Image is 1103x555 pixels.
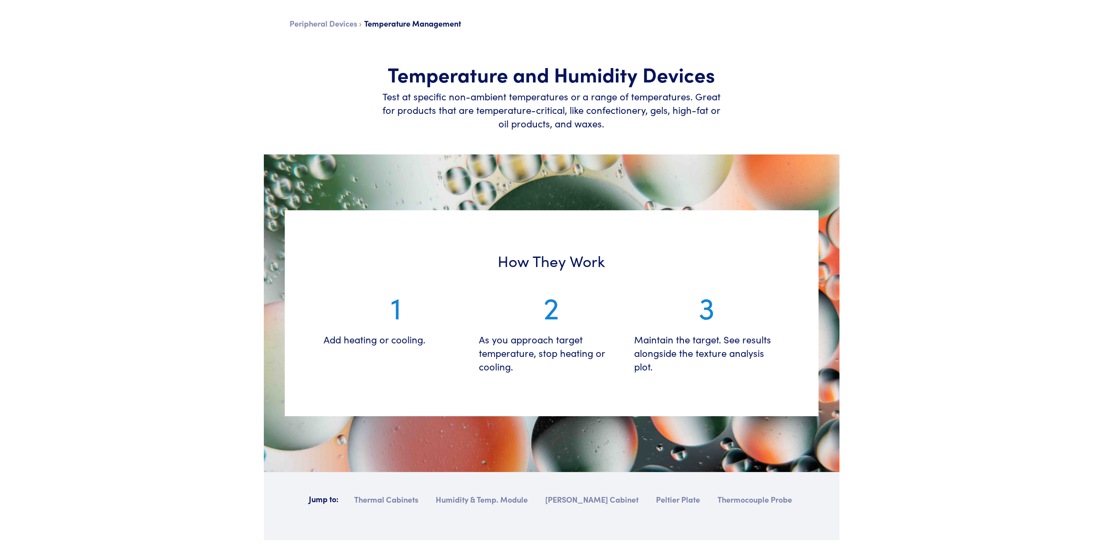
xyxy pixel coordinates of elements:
a: Thermocouple Probe [716,492,794,511]
p: 3 [635,286,779,326]
h1: Temperature and Humidity Devices [379,62,724,87]
a: Humidity & Temp. Module [434,492,530,511]
h6: Test at specific non-ambient temperatures or a range of temperatures. Great for products that are... [379,90,724,130]
p: 2 [479,286,624,326]
a: [PERSON_NAME] Cabinet [544,492,641,511]
h6: Maintain the target. See results alongside the texture analysis plot. [635,333,779,373]
h3: How They Work [402,250,702,271]
p: Jump to: [309,493,339,506]
h6: As you approach target temperature, stop heating or cooling. [479,333,624,373]
h6: Add heating or cooling. [324,333,469,346]
a: Thermal Cabinets [353,492,420,511]
a: Peltier Plate [655,492,702,511]
p: 1 [324,286,469,326]
span: Temperature Management [365,18,461,29]
a: Peripheral Devices › [290,18,362,29]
